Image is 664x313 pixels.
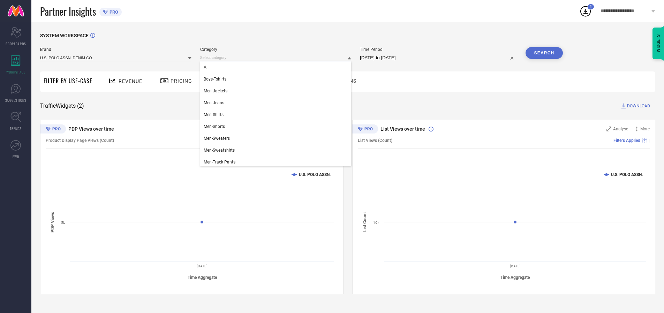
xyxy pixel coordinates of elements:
[6,69,25,75] span: WORKSPACE
[200,47,352,52] span: Category
[204,148,235,153] span: Men-Sweatshirts
[360,47,517,52] span: Time Period
[613,127,628,131] span: Analyse
[526,47,563,59] button: Search
[649,138,650,143] span: |
[6,41,26,46] span: SCORECARDS
[200,156,352,168] div: Men-Track Pants
[200,121,352,132] div: Men-Shorts
[68,126,114,132] span: PDP Views over time
[108,9,118,15] span: PRO
[590,5,592,9] span: 1
[200,144,352,156] div: Men-Sweatshirts
[10,126,22,131] span: TRENDS
[204,100,224,105] span: Men-Jeans
[373,221,379,224] text: 1Cr
[200,109,352,121] div: Men-Shirts
[200,61,352,73] div: All
[40,33,89,38] span: SYSTEM WORKSPACE
[40,4,96,18] span: Partner Insights
[579,5,592,17] div: Open download list
[500,275,530,280] tspan: Time Aggregate
[204,89,227,93] span: Men-Jackets
[611,172,643,177] text: U.S. POLO ASSN.
[119,78,142,84] span: Revenue
[358,138,392,143] span: List Views (Count)
[204,124,225,129] span: Men-Shorts
[204,65,209,70] span: All
[204,77,226,82] span: Boys-Tshirts
[613,138,640,143] span: Filters Applied
[200,54,352,61] input: Select category
[627,102,650,109] span: DOWNLOAD
[200,97,352,109] div: Men-Jeans
[299,172,331,177] text: U.S. POLO ASSN.
[204,112,224,117] span: Men-Shirts
[380,126,425,132] span: List Views over time
[204,160,235,165] span: Men-Track Pants
[606,127,611,131] svg: Zoom
[13,154,19,159] span: FWD
[362,212,367,232] tspan: List Count
[44,77,92,85] span: Filter By Use-Case
[40,124,66,135] div: Premium
[46,138,114,143] span: Product Display Page Views (Count)
[352,124,378,135] div: Premium
[200,85,352,97] div: Men-Jackets
[40,102,84,109] span: Traffic Widgets ( 2 )
[197,264,207,268] text: [DATE]
[188,275,217,280] tspan: Time Aggregate
[5,98,27,103] span: SUGGESTIONS
[200,132,352,144] div: Men-Sweaters
[50,212,55,232] tspan: PDP Views
[360,54,517,62] input: Select time period
[40,47,191,52] span: Brand
[640,127,650,131] span: More
[61,221,65,224] text: 5L
[204,136,230,141] span: Men-Sweaters
[510,264,520,268] text: [DATE]
[200,73,352,85] div: Boys-Tshirts
[171,78,192,84] span: Pricing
